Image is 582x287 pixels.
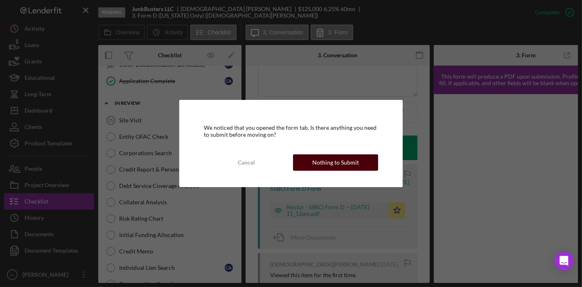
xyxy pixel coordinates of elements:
[204,154,289,171] button: Cancel
[238,154,255,171] div: Cancel
[204,124,379,138] div: We noticed that you opened the form tab. Is there anything you need to submit before moving on?
[293,154,378,171] button: Nothing to Submit
[554,251,574,271] div: Open Intercom Messenger
[312,154,359,171] div: Nothing to Submit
